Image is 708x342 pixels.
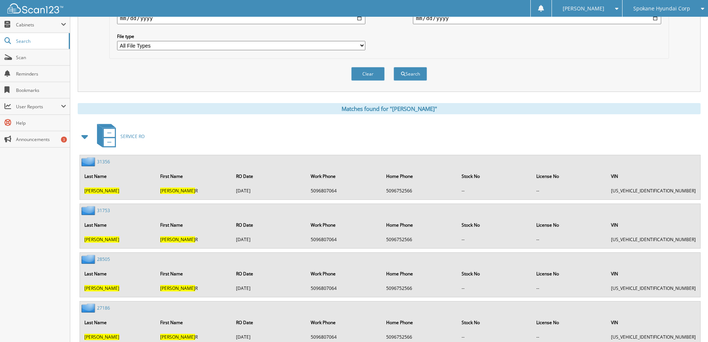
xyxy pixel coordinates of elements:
input: start [117,12,365,24]
th: Last Name [81,217,156,233]
th: VIN [607,217,699,233]
th: Stock No [458,315,532,330]
span: [PERSON_NAME] [84,236,119,243]
th: License No [533,217,607,233]
span: [PERSON_NAME] [160,285,195,291]
td: 5096807064 [307,282,382,294]
span: [PERSON_NAME] [84,188,119,194]
td: [US_VEHICLE_IDENTIFICATION_NUMBER] [607,233,699,246]
td: [US_VEHICLE_IDENTIFICATION_NUMBER] [607,185,699,197]
th: License No [533,169,607,184]
span: User Reports [16,103,61,110]
span: [PERSON_NAME] [160,236,195,243]
td: 5096752566 [382,185,457,197]
th: VIN [607,266,699,281]
td: [DATE] [232,233,306,246]
th: Work Phone [307,315,382,330]
td: -- [458,282,532,294]
th: First Name [156,266,232,281]
span: [PERSON_NAME] [160,188,195,194]
td: [US_VEHICLE_IDENTIFICATION_NUMBER] [607,282,699,294]
span: Spokane Hyundai Corp [633,6,690,11]
span: SERVICE RO [120,133,145,140]
span: Cabinets [16,22,61,28]
th: Work Phone [307,266,382,281]
th: VIN [607,169,699,184]
th: First Name [156,169,232,184]
a: SERVICE RO [93,122,145,151]
span: Search [16,38,65,44]
a: 31356 [97,159,110,165]
button: Search [394,67,427,81]
td: -- [458,185,532,197]
span: [PERSON_NAME] [84,285,119,291]
th: RO Date [232,266,306,281]
th: License No [533,315,607,330]
td: [DATE] [232,185,306,197]
a: 28505 [97,256,110,262]
th: Stock No [458,217,532,233]
td: -- [533,282,607,294]
div: Matches found for "[PERSON_NAME]" [78,103,701,114]
th: RO Date [232,315,306,330]
td: R [156,282,232,294]
img: folder2.png [81,303,97,313]
th: Work Phone [307,169,382,184]
td: -- [533,233,607,246]
th: RO Date [232,217,306,233]
span: Scan [16,54,66,61]
img: scan123-logo-white.svg [7,3,63,13]
td: [DATE] [232,282,306,294]
th: Home Phone [382,266,457,281]
span: [PERSON_NAME] [563,6,604,11]
span: [PERSON_NAME] [160,334,195,340]
th: Stock No [458,266,532,281]
div: 3 [61,137,67,143]
th: Last Name [81,315,156,330]
th: Home Phone [382,217,457,233]
span: Help [16,120,66,126]
th: Last Name [81,266,156,281]
img: folder2.png [81,157,97,166]
th: Home Phone [382,169,457,184]
input: end [413,12,661,24]
td: 5096752566 [382,233,457,246]
th: RO Date [232,169,306,184]
img: folder2.png [81,206,97,215]
label: File type [117,33,365,39]
img: folder2.png [81,255,97,264]
span: Bookmarks [16,87,66,93]
td: 5096807064 [307,233,382,246]
span: Reminders [16,71,66,77]
td: -- [458,233,532,246]
button: Clear [351,67,385,81]
span: [PERSON_NAME] [84,334,119,340]
td: 5096752566 [382,282,457,294]
th: First Name [156,315,232,330]
td: 5096807064 [307,185,382,197]
th: VIN [607,315,699,330]
span: Announcements [16,136,66,143]
th: First Name [156,217,232,233]
td: R [156,233,232,246]
td: -- [533,185,607,197]
th: Home Phone [382,315,457,330]
th: Last Name [81,169,156,184]
th: Work Phone [307,217,382,233]
th: License No [533,266,607,281]
a: 31753 [97,207,110,214]
th: Stock No [458,169,532,184]
td: R [156,185,232,197]
a: 27186 [97,305,110,311]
